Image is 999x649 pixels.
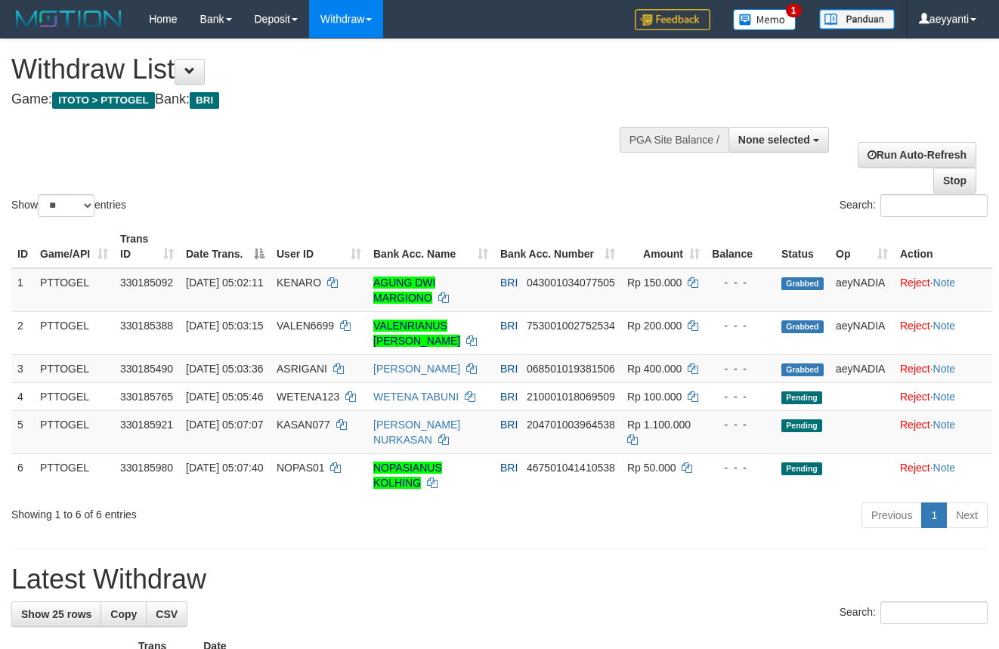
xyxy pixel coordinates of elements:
th: Balance [706,225,775,268]
span: Pending [781,462,822,475]
span: Copy 204701003964538 to clipboard [527,419,615,431]
th: User ID: activate to sort column ascending [271,225,367,268]
div: Showing 1 to 6 of 6 entries [11,501,405,522]
th: Trans ID: activate to sort column ascending [114,225,180,268]
img: Button%20Memo.svg [733,9,796,30]
button: None selected [728,127,829,153]
span: Rp 100.000 [627,391,682,403]
span: BRI [190,92,219,109]
td: PTTOGEL [34,410,114,453]
input: Search: [880,601,988,624]
a: [PERSON_NAME] NURKASAN [373,419,460,446]
th: Bank Acc. Number: activate to sort column ascending [494,225,621,268]
th: ID [11,225,34,268]
span: Copy 043001034077505 to clipboard [527,277,615,289]
span: 330185388 [120,320,173,332]
label: Search: [840,194,988,217]
a: Stop [933,168,976,193]
span: 330185765 [120,391,173,403]
h1: Latest Withdraw [11,564,988,595]
label: Show entries [11,194,126,217]
td: aeyNADIA [830,268,894,312]
span: [DATE] 05:02:11 [186,277,263,289]
a: Note [933,277,956,289]
span: ASRIGANI [277,363,327,375]
span: Copy [110,608,137,620]
span: ITOTO > PTTOGEL [52,92,155,109]
span: Rp 1.100.000 [627,419,691,431]
span: KASAN077 [277,419,330,431]
a: VALENRIANUS [PERSON_NAME] [373,320,460,347]
span: 330185490 [120,363,173,375]
th: Status [775,225,830,268]
td: 1 [11,268,34,312]
span: 330185092 [120,277,173,289]
a: Previous [861,502,922,528]
td: aeyNADIA [830,354,894,382]
span: NOPAS01 [277,462,325,474]
span: KENARO [277,277,321,289]
span: [DATE] 05:03:15 [186,320,263,332]
a: AGUNG DWI MARGIONO [373,277,435,304]
label: Search: [840,601,988,624]
a: Reject [900,320,930,332]
span: Pending [781,391,822,404]
a: Next [946,502,988,528]
h4: Game: Bank: [11,92,651,107]
span: Grabbed [781,363,824,376]
td: PTTOGEL [34,354,114,382]
td: 4 [11,382,34,410]
td: · [894,410,992,453]
div: - - - [712,389,769,404]
span: Rp 150.000 [627,277,682,289]
th: Bank Acc. Name: activate to sort column ascending [367,225,494,268]
span: [DATE] 05:05:46 [186,391,263,403]
a: CSV [146,601,187,627]
th: Action [894,225,992,268]
span: [DATE] 05:03:36 [186,363,263,375]
span: [DATE] 05:07:40 [186,462,263,474]
th: Amount: activate to sort column ascending [621,225,706,268]
span: BRI [500,419,518,431]
a: Note [933,363,956,375]
a: Reject [900,462,930,474]
img: panduan.png [819,9,895,29]
a: Note [933,462,956,474]
a: Reject [900,363,930,375]
a: Note [933,320,956,332]
select: Showentries [38,194,94,217]
td: 2 [11,311,34,354]
input: Search: [880,194,988,217]
span: Copy 753001002752534 to clipboard [527,320,615,332]
span: 1 [786,4,802,17]
span: BRI [500,462,518,474]
span: VALEN6699 [277,320,334,332]
a: Copy [101,601,147,627]
td: PTTOGEL [34,311,114,354]
div: - - - [712,417,769,432]
span: Grabbed [781,320,824,333]
span: CSV [156,608,178,620]
h1: Withdraw List [11,54,651,85]
div: - - - [712,275,769,290]
th: Date Trans.: activate to sort column descending [180,225,271,268]
a: Reject [900,277,930,289]
span: BRI [500,391,518,403]
span: Rp 50.000 [627,462,676,474]
td: 3 [11,354,34,382]
th: Op: activate to sort column ascending [830,225,894,268]
span: 330185980 [120,462,173,474]
a: Note [933,419,956,431]
span: Pending [781,419,822,432]
td: PTTOGEL [34,382,114,410]
a: [PERSON_NAME] [373,363,460,375]
div: - - - [712,460,769,475]
td: · [894,453,992,496]
span: Copy 467501041410538 to clipboard [527,462,615,474]
div: - - - [712,318,769,333]
span: Grabbed [781,277,824,290]
span: Copy 210001018069509 to clipboard [527,391,615,403]
td: 6 [11,453,34,496]
span: BRI [500,277,518,289]
span: Show 25 rows [21,608,91,620]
